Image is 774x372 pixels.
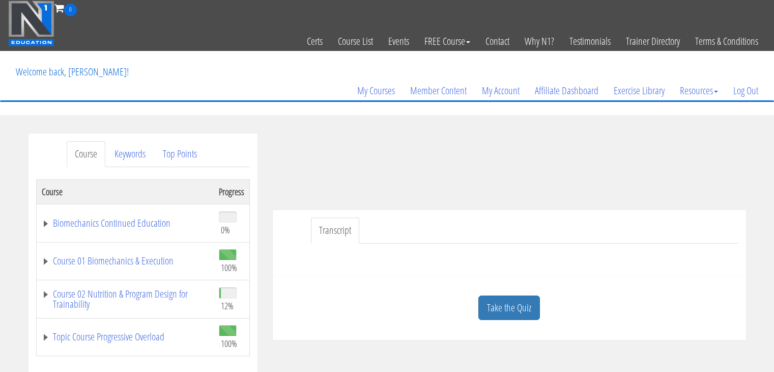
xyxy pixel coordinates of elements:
span: 0% [221,224,230,235]
a: Top Points [155,141,205,167]
a: Contact [478,16,517,66]
a: Course 01 Biomechanics & Execution [42,256,209,266]
a: Member Content [403,66,474,115]
a: Trainer Directory [618,16,687,66]
span: 100% [221,262,237,273]
a: Course [67,141,105,167]
a: Why N1? [517,16,562,66]
a: FREE Course [417,16,478,66]
a: Keywords [106,141,154,167]
th: Course [36,179,214,204]
a: Exercise Library [606,66,672,115]
a: Course List [330,16,381,66]
th: Progress [214,179,250,204]
a: Affiliate Dashboard [527,66,606,115]
a: 0 [54,1,77,15]
a: Transcript [311,218,359,244]
a: Topic Course Progressive Overload [42,332,209,342]
a: Certs [299,16,330,66]
a: Log Out [726,66,766,115]
a: Biomechanics Continued Education [42,218,209,228]
a: Course 02 Nutrition & Program Design for Trainability [42,289,209,309]
img: n1-education [8,1,54,46]
a: Resources [672,66,726,115]
p: Welcome back, [PERSON_NAME]! [8,51,136,92]
a: My Account [474,66,527,115]
a: Events [381,16,417,66]
span: 0 [64,4,77,16]
span: 12% [221,300,234,311]
a: Take the Quiz [478,296,540,321]
a: Testimonials [562,16,618,66]
span: 100% [221,338,237,349]
a: My Courses [350,66,403,115]
a: Terms & Conditions [687,16,766,66]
